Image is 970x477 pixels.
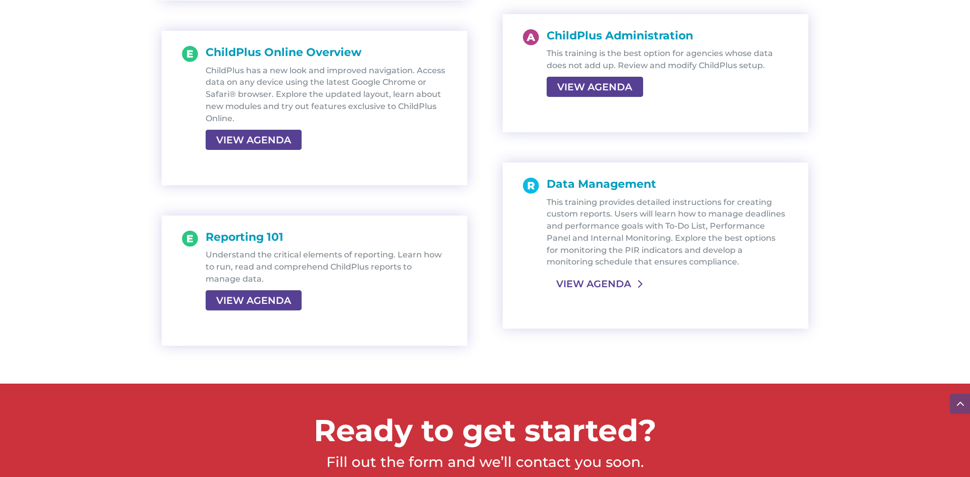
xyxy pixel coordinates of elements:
[206,65,447,125] p: ChildPlus has a new look and improved navigation. Access data on any device using the latest Goog...
[206,290,302,310] a: VIEW AGENDA
[547,47,788,72] p: This training is the best option for agencies whose data does not add up. Review and modify Child...
[206,45,362,59] span: ChildPlus Online Overview
[326,453,644,470] span: Fill out the form and we’ll contact you soon.
[162,412,808,454] h2: Ready to get started?
[206,230,283,244] span: Reporting 101
[547,177,656,191] span: Data Management
[547,196,788,269] p: This training provides detailed instructions for creating custom reports. Users will learn how to...
[206,130,302,150] a: VIEW AGENDA
[206,249,447,285] p: Understand the critical elements of reporting. Learn how to run, read and comprehend ChildPlus re...
[547,29,693,42] span: ChildPlus Administration
[547,275,641,293] a: VIEW AGENDA
[547,77,643,97] a: VIEW AGENDA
